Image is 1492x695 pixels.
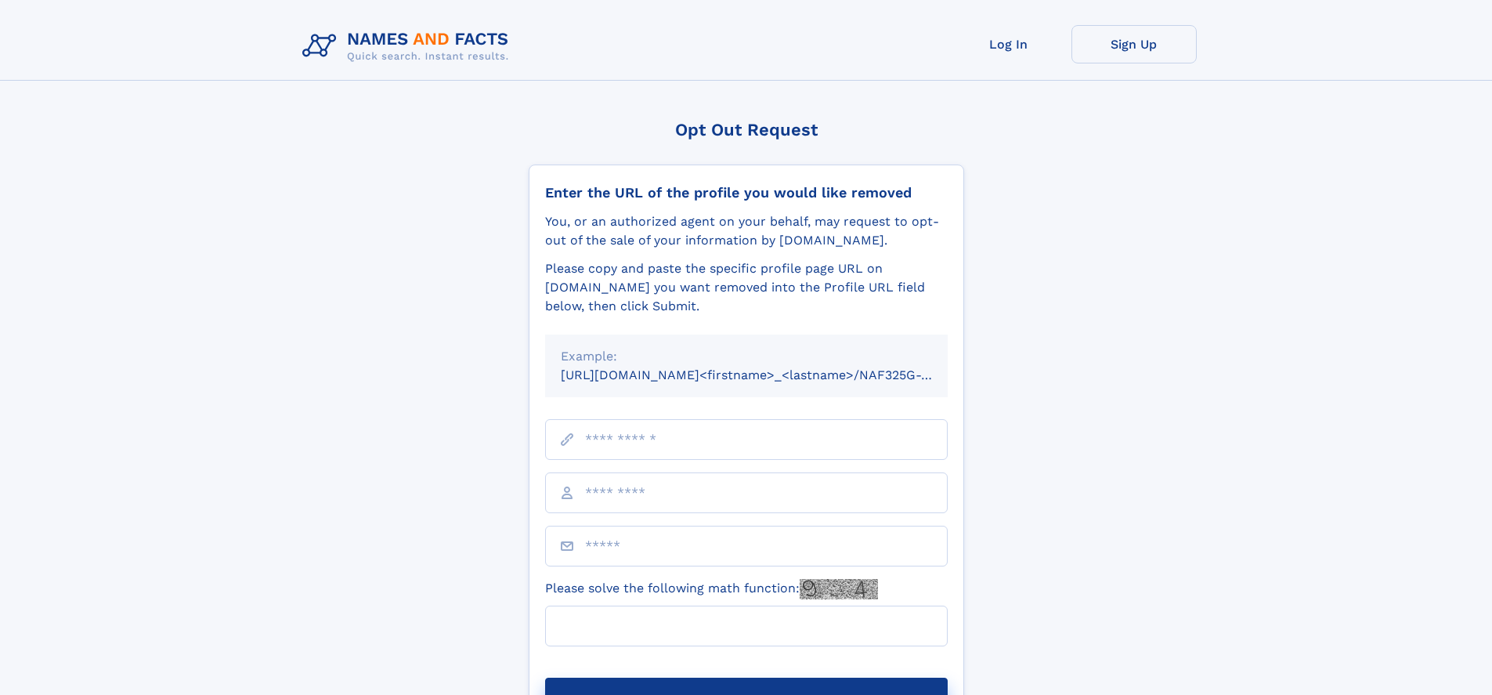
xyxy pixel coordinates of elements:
[946,25,1071,63] a: Log In
[545,579,878,599] label: Please solve the following math function:
[545,259,948,316] div: Please copy and paste the specific profile page URL on [DOMAIN_NAME] you want removed into the Pr...
[561,367,977,382] small: [URL][DOMAIN_NAME]<firstname>_<lastname>/NAF325G-xxxxxxxx
[545,212,948,250] div: You, or an authorized agent on your behalf, may request to opt-out of the sale of your informatio...
[529,120,964,139] div: Opt Out Request
[296,25,522,67] img: Logo Names and Facts
[561,347,932,366] div: Example:
[545,184,948,201] div: Enter the URL of the profile you would like removed
[1071,25,1197,63] a: Sign Up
